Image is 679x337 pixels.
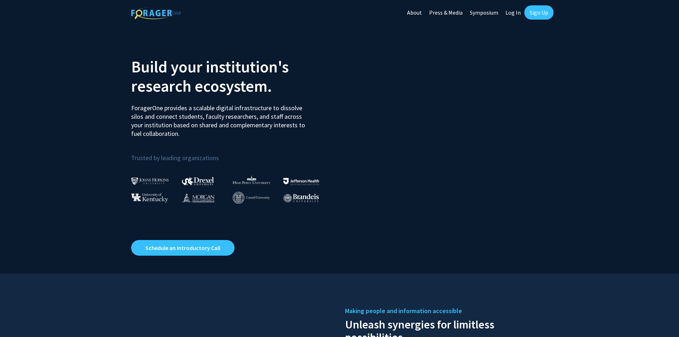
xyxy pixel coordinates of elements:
img: Cornell University [233,192,270,204]
img: Brandeis University [283,194,319,203]
h5: Making people and information accessible [345,306,548,316]
img: Drexel University [182,177,214,185]
p: Trusted by leading organizations [131,144,334,163]
p: ForagerOne provides a scalable digital infrastructure to dissolve silos and connect students, fac... [131,98,310,138]
img: High Point University [233,175,271,184]
img: Johns Hopkins University [131,177,169,185]
a: Sign Up [524,5,554,20]
a: Opens in a new tab [131,240,235,256]
img: Thomas Jefferson University [283,178,319,185]
img: Morgan State University [182,193,215,202]
h2: Build your institution's research ecosystem. [131,57,334,96]
img: ForagerOne Logo [131,7,181,19]
img: University of Kentucky [131,193,168,203]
